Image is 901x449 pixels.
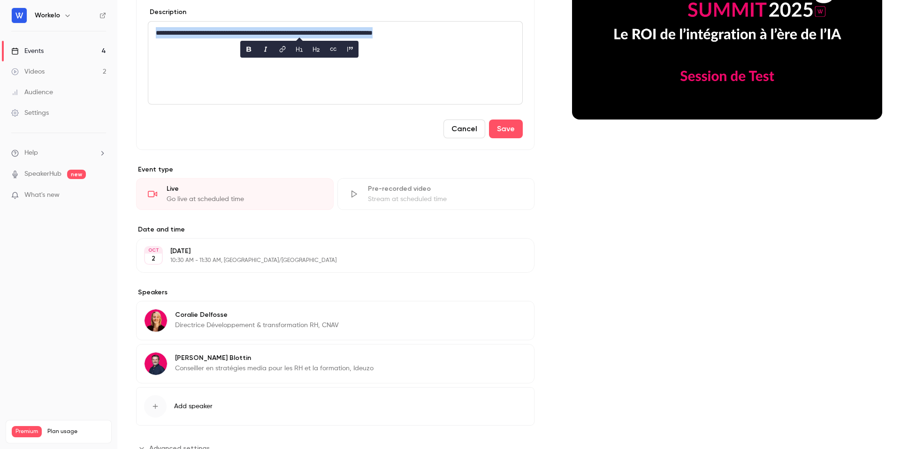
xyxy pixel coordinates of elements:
[175,353,374,363] p: [PERSON_NAME] Blottin
[145,247,162,254] div: OCT
[343,42,358,57] button: blockquote
[145,352,167,375] img: Bernard Blottin
[11,108,49,118] div: Settings
[11,148,106,158] li: help-dropdown-opener
[136,178,334,210] div: LiveGo live at scheduled time
[24,190,60,200] span: What's new
[175,310,339,320] p: Coralie Delfosse
[241,42,256,57] button: bold
[136,225,534,234] label: Date and time
[148,22,522,104] div: editor
[24,148,38,158] span: Help
[167,184,322,194] div: Live
[443,120,485,138] button: Cancel
[170,257,485,264] p: 10:30 AM - 11:30 AM, [GEOGRAPHIC_DATA]/[GEOGRAPHIC_DATA]
[174,402,213,411] span: Add speaker
[145,309,167,332] img: Coralie Delfosse
[148,7,186,17] label: Description
[368,184,523,194] div: Pre-recorded video
[136,165,534,174] p: Event type
[12,426,42,437] span: Premium
[175,364,374,373] p: Conseiller en stratégies media pour les RH et la formation, Ideuzo
[152,254,155,263] p: 2
[275,42,290,57] button: link
[136,344,534,383] div: Bernard Blottin[PERSON_NAME] BlottinConseiller en stratégies media pour les RH et la formation, I...
[337,178,535,210] div: Pre-recorded videoStream at scheduled time
[11,88,53,97] div: Audience
[167,195,322,204] div: Go live at scheduled time
[24,169,61,179] a: SpeakerHub
[136,387,534,426] button: Add speaker
[489,120,523,138] button: Save
[47,428,106,435] span: Plan usage
[258,42,273,57] button: italic
[11,67,45,76] div: Videos
[12,8,27,23] img: Workelo
[148,21,523,105] section: description
[175,321,339,330] p: Directrice Développement & transformation RH, CNAV
[170,247,485,256] p: [DATE]
[67,170,86,179] span: new
[368,195,523,204] div: Stream at scheduled time
[136,301,534,340] div: Coralie DelfosseCoralie DelfosseDirectrice Développement & transformation RH, CNAV
[35,11,60,20] h6: Workelo
[11,46,44,56] div: Events
[136,288,534,297] label: Speakers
